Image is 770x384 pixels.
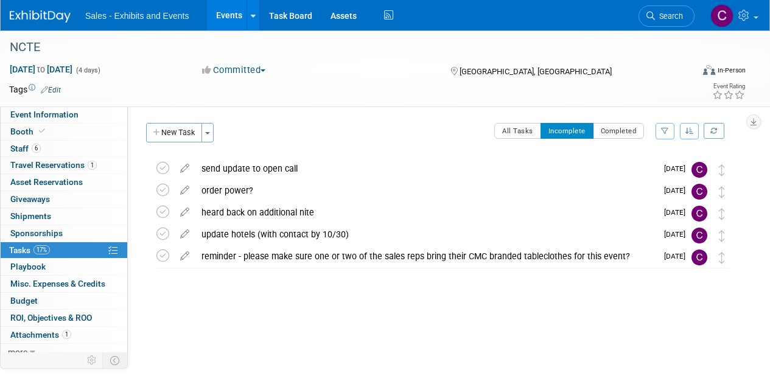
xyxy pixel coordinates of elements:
a: Giveaways [1,191,127,208]
span: more [8,347,27,357]
a: Asset Reservations [1,174,127,190]
div: Event Rating [712,83,745,89]
span: 17% [33,245,50,254]
span: to [35,65,47,74]
td: Personalize Event Tab Strip [82,352,103,368]
div: order power? [195,180,657,201]
button: Completed [593,123,645,139]
span: Asset Reservations [10,177,83,187]
span: Sponsorships [10,228,63,238]
img: Christine Lurz [691,206,707,222]
td: Toggle Event Tabs [103,352,128,368]
a: edit [174,163,195,174]
a: Edit [41,86,61,94]
span: Giveaways [10,194,50,204]
span: 6 [32,144,41,153]
span: Staff [10,144,41,153]
img: ExhibitDay [10,10,71,23]
a: Staff6 [1,141,127,157]
span: 1 [88,161,97,170]
img: Christine Lurz [691,250,707,265]
a: more [1,344,127,360]
a: Budget [1,293,127,309]
button: Incomplete [541,123,593,139]
span: Tasks [9,245,50,255]
img: Christine Lurz [691,162,707,178]
span: 1 [62,330,71,339]
i: Move task [719,230,725,242]
button: All Tasks [494,123,541,139]
span: Playbook [10,262,46,271]
img: Format-Inperson.png [703,65,715,75]
span: [DATE] [DATE] [9,64,73,75]
div: heard back on additional nite [195,202,657,223]
a: Event Information [1,106,127,123]
img: Christine Lurz [691,184,707,200]
div: update hotels (with contact by 10/30) [195,224,657,245]
span: Travel Reservations [10,160,97,170]
a: edit [174,229,195,240]
a: Shipments [1,208,127,225]
span: Sales - Exhibits and Events [85,11,189,21]
div: Event Format [638,63,746,82]
i: Move task [719,186,725,198]
a: Misc. Expenses & Credits [1,276,127,292]
div: send update to open call [195,158,657,179]
a: Tasks17% [1,242,127,259]
span: Shipments [10,211,51,221]
button: New Task [146,123,202,142]
div: In-Person [717,66,746,75]
a: Refresh [704,123,724,139]
span: [DATE] [664,208,691,217]
span: Budget [10,296,38,305]
a: Sponsorships [1,225,127,242]
button: Committed [198,64,270,77]
a: edit [174,185,195,196]
i: Move task [719,252,725,264]
i: Booth reservation complete [39,128,45,134]
span: (4 days) [75,66,100,74]
a: edit [174,207,195,218]
span: [DATE] [664,252,691,260]
span: Event Information [10,110,79,119]
img: Christine Lurz [710,4,733,27]
span: Misc. Expenses & Credits [10,279,105,288]
span: [DATE] [664,164,691,173]
img: Christine Lurz [691,228,707,243]
a: Attachments1 [1,327,127,343]
a: Search [639,5,695,27]
span: [DATE] [664,186,691,195]
span: Attachments [10,330,71,340]
span: [DATE] [664,230,691,239]
div: NCTE [5,37,683,58]
a: Playbook [1,259,127,275]
td: Tags [9,83,61,96]
a: Booth [1,124,127,140]
i: Move task [719,164,725,176]
a: Travel Reservations1 [1,157,127,173]
a: edit [174,251,195,262]
span: [GEOGRAPHIC_DATA], [GEOGRAPHIC_DATA] [460,67,612,76]
span: Booth [10,127,47,136]
div: reminder - please make sure one or two of the sales reps bring their CMC branded tableclothes for... [195,246,657,267]
span: Search [655,12,683,21]
i: Move task [719,208,725,220]
a: ROI, Objectives & ROO [1,310,127,326]
span: ROI, Objectives & ROO [10,313,92,323]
